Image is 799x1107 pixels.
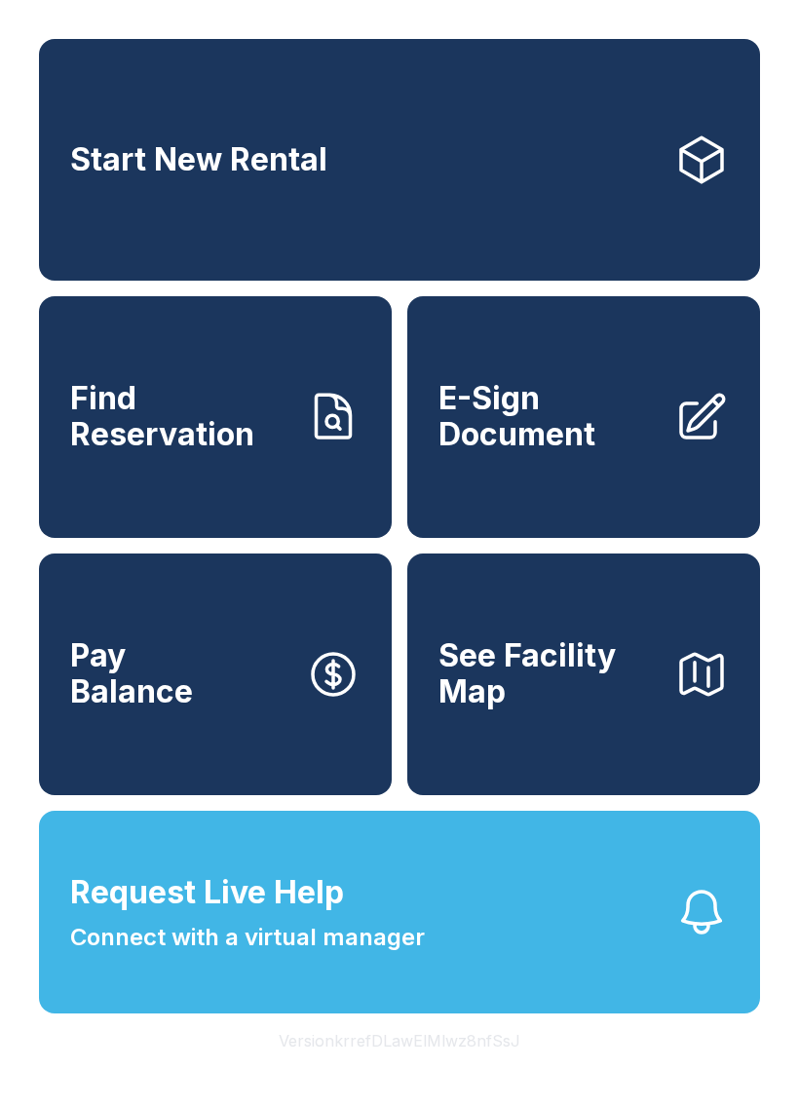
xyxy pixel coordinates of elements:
a: Start New Rental [39,39,760,281]
button: See Facility Map [407,553,760,795]
span: Connect with a virtual manager [70,920,425,955]
span: See Facility Map [438,638,659,709]
a: E-Sign Document [407,296,760,538]
span: E-Sign Document [438,381,659,452]
button: PayBalance [39,553,392,795]
button: Request Live HelpConnect with a virtual manager [39,811,760,1013]
span: Start New Rental [70,142,327,178]
button: VersionkrrefDLawElMlwz8nfSsJ [263,1013,536,1068]
span: Find Reservation [70,381,290,452]
span: Pay Balance [70,638,193,709]
a: Find Reservation [39,296,392,538]
span: Request Live Help [70,869,344,916]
